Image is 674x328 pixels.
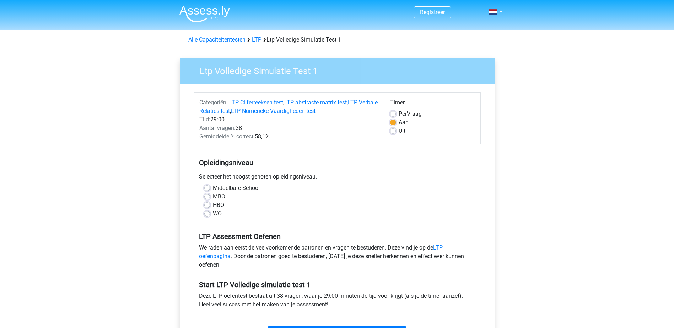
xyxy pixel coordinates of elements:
[399,110,422,118] label: Vraag
[420,9,445,16] a: Registreer
[229,99,283,106] a: LTP Cijferreeksen test
[199,280,475,289] h5: Start LTP Volledige simulatie test 1
[199,133,255,140] span: Gemiddelde % correct:
[194,124,385,132] div: 38
[213,184,260,192] label: Middelbare School
[284,99,347,106] a: LTP abstracte matrix test
[199,155,475,170] h5: Opleidingsniveau
[191,63,489,77] h3: Ltp Volledige Simulatie Test 1
[252,36,261,43] a: LTP
[399,110,407,117] span: Per
[194,244,481,272] div: We raden aan eerst de veelvoorkomende patronen en vragen te bestuderen. Deze vind je op de . Door...
[194,98,385,115] div: , , ,
[185,35,489,44] div: Ltp Volledige Simulatie Test 1
[199,125,236,131] span: Aantal vragen:
[399,118,409,127] label: Aan
[199,99,228,106] span: Categoriën:
[213,201,224,209] label: HBO
[399,127,405,135] label: Uit
[213,209,222,218] label: WO
[199,232,475,241] h5: LTP Assessment Oefenen
[179,6,230,22] img: Assessly
[213,192,225,201] label: MBO
[194,115,385,124] div: 29:00
[194,132,385,141] div: 58,1%
[194,173,481,184] div: Selecteer het hoogst genoten opleidingsniveau.
[231,108,316,114] a: LTP Numerieke Vaardigheden test
[390,98,475,110] div: Timer
[188,36,246,43] a: Alle Capaciteitentesten
[194,292,481,312] div: Deze LTP oefentest bestaat uit 38 vragen, waar je 29:00 minuten de tijd voor krijgt (als je de ti...
[199,116,210,123] span: Tijd:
